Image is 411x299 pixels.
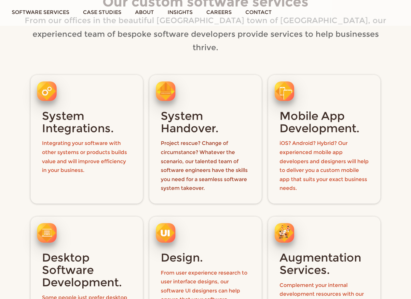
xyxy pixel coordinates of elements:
[265,72,384,207] a: Mobile App Development. iOS? Android? Hybrid? Our experienced mobile app developers and designers...
[280,110,369,135] h3: Mobile App Development.
[146,72,265,207] a: System Handover. Project rescue? Change of circumstance? Whatever the scenario, our talented team...
[280,139,369,192] p: iOS? Android? Hybrid? Our experienced mobile app developers and designers will help to deliver yo...
[22,14,389,54] p: From our offices in the beautiful [GEOGRAPHIC_DATA] town of [GEOGRAPHIC_DATA], our experienced te...
[27,72,146,207] a: System Integrations. Integrating your software with other systems or products builds value and wi...
[42,110,131,135] h3: System Integrations.
[161,110,250,135] h3: System Handover.
[161,139,250,192] p: Project rescue? Change of circumstance? Whatever the scenario, our talented team of software engi...
[42,251,131,289] h3: Desktop Software Development.
[161,251,250,264] h3: Design.
[280,251,369,276] h3: Augmentation Services.
[42,139,131,175] p: Integrating your software with other systems or products builds value and will improve efficiency...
